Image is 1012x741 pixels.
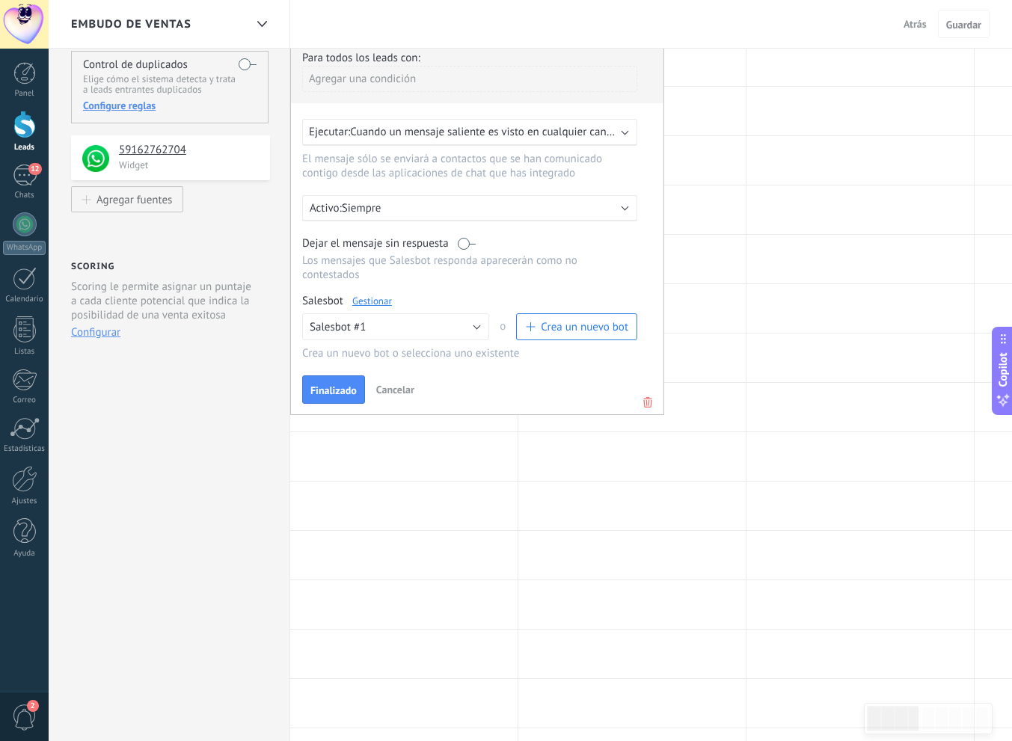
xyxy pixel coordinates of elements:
[83,99,256,112] div: Configure reglas
[310,385,357,396] span: Finalizado
[938,10,990,38] button: Guardar
[302,236,449,250] span: Dejar el mensaje sin respuesta
[310,201,342,215] span: Activo:
[352,295,392,307] a: Gestionar
[119,143,259,158] h4: 59162762704
[71,261,114,272] h2: Scoring
[516,313,637,340] button: Crea un nuevo bot
[946,19,981,30] span: Guardar
[3,549,46,559] div: Ayuda
[302,375,365,404] button: Finalizado
[302,294,637,308] div: Salesbot
[898,13,933,35] button: Atrás
[342,201,604,215] p: Siempre
[310,320,366,334] span: Salesbot #1
[3,143,46,153] div: Leads
[71,186,183,212] button: Agregar fuentes
[3,347,46,357] div: Listas
[350,125,672,139] span: Cuando un mensaje saliente es visto en cualquier canal (undefined)
[302,253,637,282] p: Los mensajes que Salesbot responda aparecerán como no contestados
[3,295,46,304] div: Calendario
[370,378,420,401] button: Cancelar
[96,193,172,206] div: Agregar fuentes
[3,191,46,200] div: Chats
[83,58,188,72] h4: Control de duplicados
[83,74,256,95] p: Elige cómo el sistema detecta y trata a leads entrantes duplicados
[27,700,39,712] span: 2
[3,89,46,99] div: Panel
[119,159,261,171] p: Widget
[3,396,46,405] div: Correo
[302,152,622,180] p: El mensaje sólo se enviará a contactos que se han comunicado contigo desde las aplicaciones de ch...
[996,352,1011,387] span: Copilot
[302,51,652,65] div: Para todos los leads con:
[302,313,489,340] button: Salesbot #1
[302,346,637,360] div: Crea un nuevo bot o selecciona uno existente
[376,383,414,396] span: Cancelar
[3,496,46,506] div: Ajustes
[71,17,191,31] span: Embudo de ventas
[904,17,927,31] span: Atrás
[302,66,637,92] div: Agregar una condición
[28,163,41,175] span: 12
[489,313,516,340] span: o
[82,145,109,172] img: logo_min.png
[71,280,257,322] p: Scoring le permite asignar un puntaje a cada cliente potencial que indica la posibilidad de una v...
[71,325,120,339] button: Configurar
[3,444,46,454] div: Estadísticas
[541,320,628,334] span: Crea un nuevo bot
[249,10,275,39] div: Embudo de ventas
[309,125,350,139] span: Ejecutar:
[3,241,46,255] div: WhatsApp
